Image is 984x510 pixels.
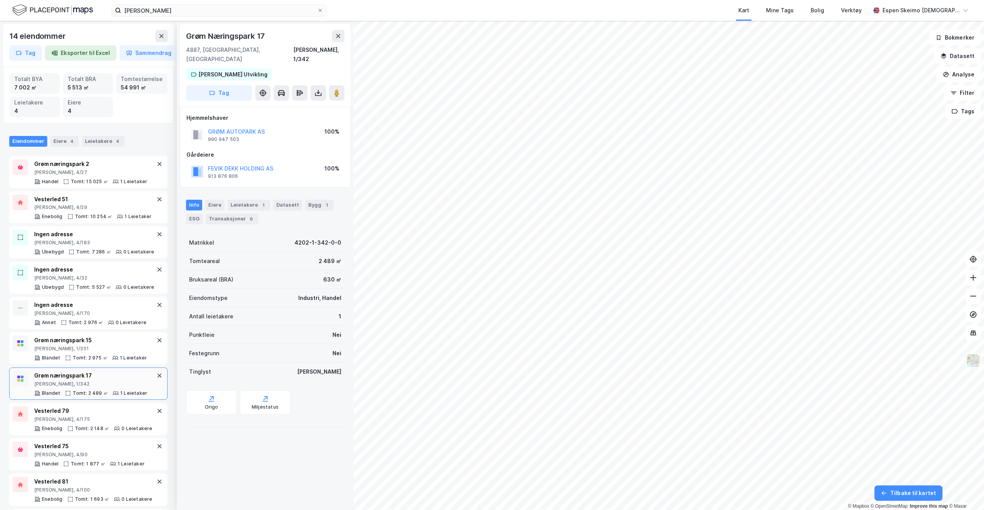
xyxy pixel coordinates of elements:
[121,75,163,83] div: Tomtestørrelse
[9,30,67,42] div: 14 eiendommer
[297,367,341,376] div: [PERSON_NAME]
[71,461,105,467] div: Tomt: 1 877 ㎡
[186,150,344,159] div: Gårdeiere
[34,310,146,316] div: [PERSON_NAME], 4/170
[121,426,152,432] div: 0 Leietakere
[34,204,152,210] div: [PERSON_NAME], 4/29
[82,136,125,147] div: Leietakere
[42,426,63,432] div: Enebolig
[14,98,55,107] div: Leietakere
[252,404,279,410] div: Miljøstatus
[68,320,103,326] div: Tomt: 2 976 ㎡
[68,107,109,115] div: 4
[766,6,794,15] div: Mine Tags
[114,137,121,145] div: 4
[248,215,255,223] div: 6
[966,353,981,368] img: Z
[206,214,258,224] div: Transaksjoner
[12,3,93,17] img: logo.f888ab2527a4732fd821a326f86c7f29.svg
[186,30,266,42] div: Grøm Næringspark 17
[228,200,270,210] div: Leietakere
[189,349,219,358] div: Festegrunn
[121,83,163,92] div: 54 991 ㎡
[14,107,55,115] div: 4
[50,136,79,147] div: Eiere
[76,249,111,255] div: Tomt: 7 286 ㎡
[34,336,147,345] div: Grøm næringspark 15
[121,496,152,502] div: 0 Leietakere
[34,477,153,486] div: Vesterled 81
[205,404,218,410] div: Origo
[34,300,146,310] div: Ingen adresse
[120,45,178,61] button: Sammendrag
[34,346,147,352] div: [PERSON_NAME], 1/351
[934,48,981,64] button: Datasett
[34,452,145,458] div: [PERSON_NAME], 4/90
[9,45,42,61] button: Tag
[198,70,268,79] div: [PERSON_NAME] Utvikling
[34,371,147,380] div: Grøm næringspark 17
[189,275,233,284] div: Bruksareal (BRA)
[319,257,341,266] div: 2 489 ㎡
[259,201,267,209] div: 1
[14,75,55,83] div: Totalt BYA
[42,461,58,467] div: Handel
[34,487,153,493] div: [PERSON_NAME], 4/100
[75,496,110,502] div: Tomt: 1 693 ㎡
[189,293,228,303] div: Eiendomstype
[305,200,334,210] div: Bygg
[73,390,108,396] div: Tomt: 2 489 ㎡
[332,330,341,339] div: Nei
[71,179,108,185] div: Tomt: 15 025 ㎡
[68,75,109,83] div: Totalt BRA
[34,230,154,239] div: Ingen adresse
[944,85,981,101] button: Filter
[848,503,869,509] a: Mapbox
[186,200,202,210] div: Info
[323,201,331,209] div: 1
[42,179,58,185] div: Handel
[298,293,341,303] div: Industri, Handel
[14,83,55,92] div: 7 002 ㎡
[323,275,341,284] div: 630 ㎡
[9,136,47,147] div: Eiendommer
[946,473,984,510] iframe: Chat Widget
[936,67,981,82] button: Analyse
[186,113,344,123] div: Hjemmelshaver
[208,173,238,179] div: 913 876 806
[123,284,154,290] div: 0 Leietakere
[34,265,154,274] div: Ingen adresse
[946,473,984,510] div: Kontrollprogram for chat
[293,45,344,64] div: [PERSON_NAME], 1/342
[339,312,341,321] div: 1
[34,442,145,451] div: Vesterled 75
[42,355,60,361] div: Blandet
[34,169,147,176] div: [PERSON_NAME], 4/27
[42,390,60,396] div: Blandet
[118,461,145,467] div: 1 Leietaker
[34,416,153,422] div: [PERSON_NAME], 4/175
[189,312,233,321] div: Antall leietakere
[205,200,224,210] div: Eiere
[189,367,211,376] div: Tinglyst
[871,503,908,509] a: OpenStreetMap
[76,284,111,290] div: Tomt: 5 527 ㎡
[945,104,981,119] button: Tags
[34,159,147,169] div: Grøm næringspark 2
[73,355,108,361] div: Tomt: 2 975 ㎡
[68,137,76,145] div: 4
[841,6,862,15] div: Verktøy
[874,485,942,501] button: Tilbake til kartet
[34,406,153,416] div: Vesterled 79
[116,320,146,326] div: 0 Leietakere
[34,240,154,246] div: [PERSON_NAME], 4/183
[42,496,63,502] div: Enebolig
[186,85,252,101] button: Tag
[42,284,64,290] div: Ubebygd
[68,83,109,92] div: 5 513 ㎡
[294,238,341,247] div: 4202-1-342-0-0
[811,6,824,15] div: Bolig
[883,6,959,15] div: Espen Skeimo [DEMOGRAPHIC_DATA]
[189,238,214,247] div: Matrikkel
[34,275,154,281] div: [PERSON_NAME], 4/32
